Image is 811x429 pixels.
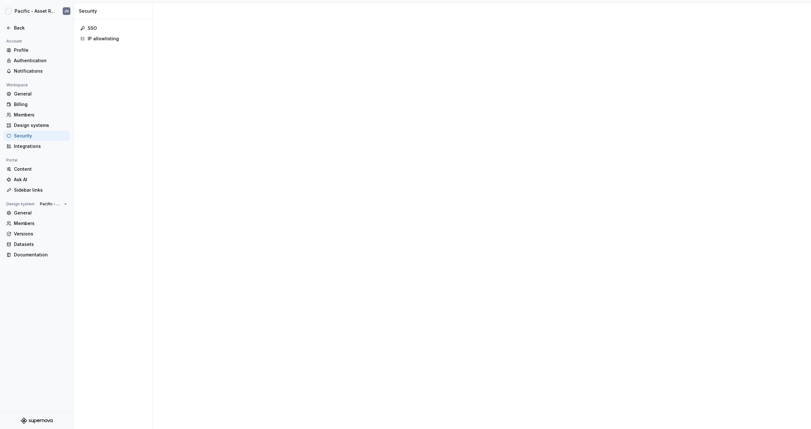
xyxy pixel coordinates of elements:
[4,218,70,228] a: Members
[4,229,70,239] a: Versions
[4,175,70,185] a: Ask AI
[78,23,149,33] a: SSO
[4,37,24,45] div: Account
[4,156,20,164] div: Portal
[14,133,67,139] div: Security
[4,164,70,174] a: Content
[4,200,37,208] div: Design system
[4,99,70,109] a: Billing
[14,187,67,193] div: Sidebar links
[15,8,55,14] div: Pacific - Asset Repository (Illustrations)
[1,4,72,18] button: Pacific - Asset Repository (Illustrations)JN
[4,66,70,76] a: Notifications
[21,418,53,424] svg: Supernova Logo
[4,89,70,99] a: General
[14,57,67,64] div: Authentication
[4,208,70,218] a: General
[14,91,67,97] div: General
[4,131,70,141] a: Security
[79,8,150,14] div: Security
[14,68,67,74] div: Notifications
[14,210,67,216] div: General
[40,201,62,207] span: Pacific - Asset Repository (Illustrations)
[4,23,70,33] a: Back
[4,239,70,249] a: Datasets
[14,122,67,129] div: Design systems
[64,9,69,14] div: JN
[88,36,146,42] div: IP allowlisting
[4,250,70,260] a: Documentation
[14,231,67,237] div: Versions
[4,110,70,120] a: Members
[4,7,12,15] img: 8d0dbd7b-a897-4c39-8ca0-62fbda938e11.png
[14,176,67,183] div: Ask AI
[4,56,70,66] a: Authentication
[88,25,146,31] div: SSO
[4,45,70,55] a: Profile
[14,252,67,258] div: Documentation
[14,143,67,149] div: Integrations
[14,25,67,31] div: Back
[78,34,149,44] a: IP allowlisting
[14,101,67,108] div: Billing
[4,120,70,130] a: Design systems
[14,47,67,53] div: Profile
[14,220,67,227] div: Members
[4,141,70,151] a: Integrations
[14,166,67,172] div: Content
[4,185,70,195] a: Sidebar links
[4,81,30,89] div: Workspace
[14,112,67,118] div: Members
[14,241,67,247] div: Datasets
